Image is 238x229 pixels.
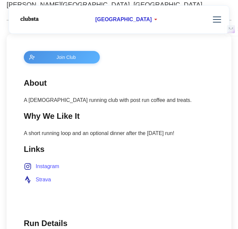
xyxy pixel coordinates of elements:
a: Instagram [24,162,59,171]
h2: About [24,77,214,89]
h2: Why We Like It [24,110,214,122]
p: A [DEMOGRAPHIC_DATA] running club with post run coffee and treats. [24,96,214,105]
a: Join Club [24,51,214,64]
span: [GEOGRAPHIC_DATA] [95,17,152,23]
span: Instagram [36,162,59,171]
span: Strava [36,175,51,184]
h2: Links [24,143,214,156]
span: Join Club [38,55,95,60]
a: Strava [24,175,51,184]
img: Logo [14,12,44,25]
p: A short running loop and an optional dinner after the [DATE] run! [24,129,214,138]
button: Join Club [24,51,100,64]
